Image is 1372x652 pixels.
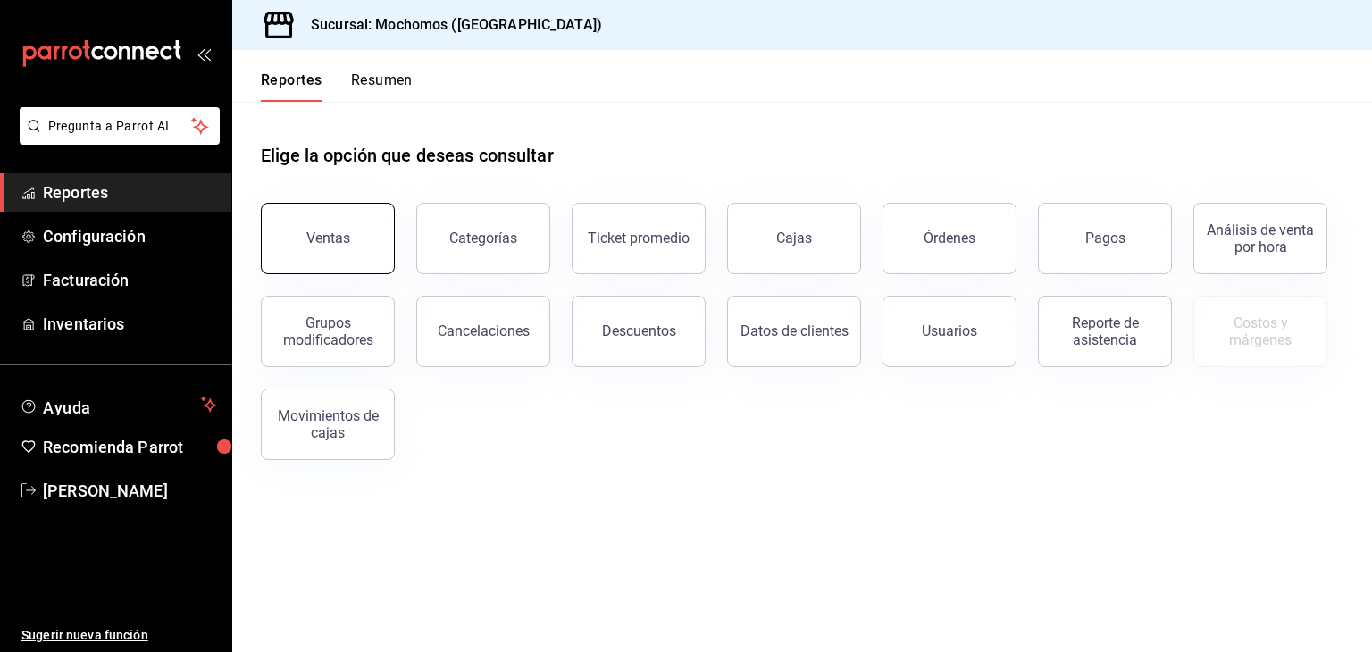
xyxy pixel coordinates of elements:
span: [PERSON_NAME] [43,479,217,503]
h3: Sucursal: Mochomos ([GEOGRAPHIC_DATA]) [297,14,602,36]
button: Reporte de asistencia [1038,296,1172,367]
span: Ayuda [43,394,194,415]
button: Ventas [261,203,395,274]
span: Recomienda Parrot [43,435,217,459]
span: Configuración [43,224,217,248]
a: Pregunta a Parrot AI [13,130,220,148]
div: Ticket promedio [588,230,690,247]
div: Ventas [306,230,350,247]
button: Descuentos [572,296,706,367]
button: Resumen [351,71,413,102]
span: Sugerir nueva función [21,626,217,645]
h1: Elige la opción que deseas consultar [261,142,554,169]
span: Inventarios [43,312,217,336]
div: Usuarios [922,322,977,339]
span: Pregunta a Parrot AI [48,117,192,136]
button: Análisis de venta por hora [1193,203,1327,274]
div: Categorías [449,230,517,247]
button: Pagos [1038,203,1172,274]
button: Reportes [261,71,322,102]
div: navigation tabs [261,71,413,102]
div: Pagos [1085,230,1125,247]
div: Grupos modificadores [272,314,383,348]
div: Reporte de asistencia [1050,314,1160,348]
span: Facturación [43,268,217,292]
button: open_drawer_menu [197,46,211,61]
span: Reportes [43,180,217,205]
div: Movimientos de cajas [272,407,383,441]
div: Descuentos [602,322,676,339]
a: Cajas [727,203,861,274]
button: Pregunta a Parrot AI [20,107,220,145]
button: Ticket promedio [572,203,706,274]
button: Movimientos de cajas [261,389,395,460]
div: Cajas [776,228,813,249]
div: Costos y márgenes [1205,314,1316,348]
button: Contrata inventarios para ver este reporte [1193,296,1327,367]
button: Usuarios [883,296,1016,367]
button: Datos de clientes [727,296,861,367]
div: Cancelaciones [438,322,530,339]
button: Órdenes [883,203,1016,274]
button: Categorías [416,203,550,274]
div: Órdenes [924,230,975,247]
button: Cancelaciones [416,296,550,367]
div: Datos de clientes [740,322,849,339]
div: Análisis de venta por hora [1205,222,1316,255]
button: Grupos modificadores [261,296,395,367]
